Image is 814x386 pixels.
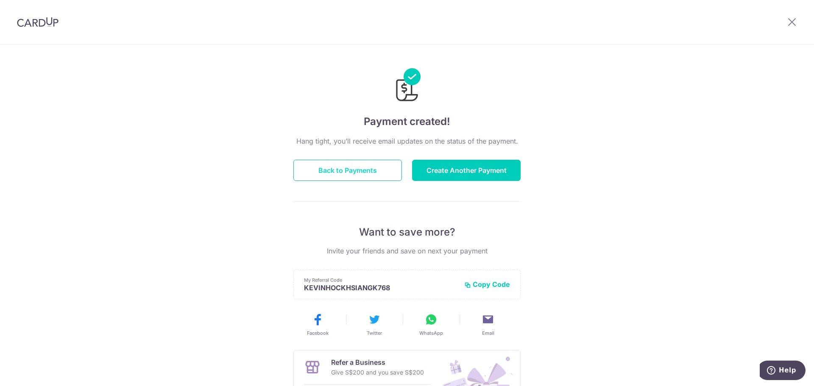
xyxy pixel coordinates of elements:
[293,246,521,256] p: Invite your friends and save on next your payment
[349,313,399,336] button: Twitter
[406,313,456,336] button: WhatsApp
[293,313,343,336] button: Facebook
[760,361,806,382] iframe: Opens a widget where you can find more information
[307,330,329,336] span: Facebook
[293,114,521,129] h4: Payment created!
[331,357,424,367] p: Refer a Business
[367,330,382,336] span: Twitter
[412,160,521,181] button: Create Another Payment
[293,160,402,181] button: Back to Payments
[293,225,521,239] p: Want to save more?
[331,367,424,378] p: Give S$200 and you save S$200
[463,313,513,336] button: Email
[304,283,457,292] p: KEVINHOCKHSIANGK768
[482,330,494,336] span: Email
[393,68,421,104] img: Payments
[17,17,59,27] img: CardUp
[419,330,443,336] span: WhatsApp
[293,136,521,146] p: Hang tight, you’ll receive email updates on the status of the payment.
[464,280,510,289] button: Copy Code
[304,277,457,283] p: My Referral Code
